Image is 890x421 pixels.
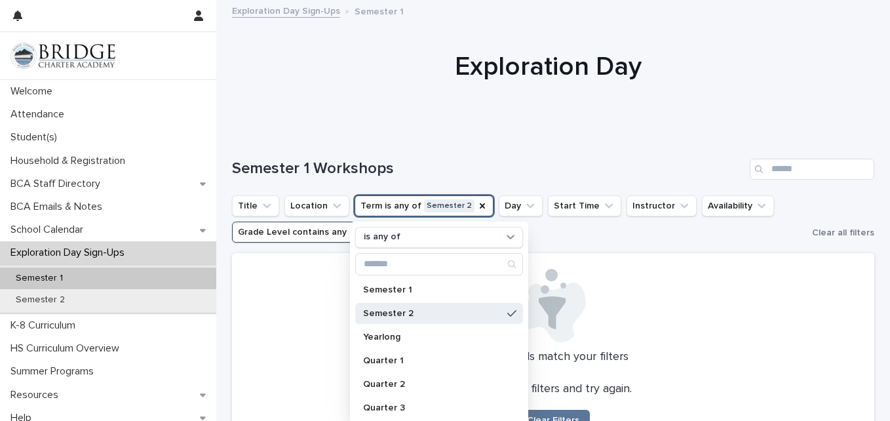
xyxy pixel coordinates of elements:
[807,223,874,243] button: Clear all filters
[5,365,104,378] p: Summer Programs
[284,195,349,216] button: Location
[248,350,859,365] p: No records match your filters
[5,108,75,121] p: Attendance
[5,178,111,190] p: BCA Staff Directory
[363,356,502,365] p: Quarter 1
[364,231,400,243] p: is any of
[5,131,68,144] p: Student(s)
[356,254,522,275] input: Search
[5,389,69,401] p: Resources
[363,403,502,412] p: Quarter 3
[702,195,774,216] button: Availability
[5,85,63,98] p: Welcome
[5,294,75,306] p: Semester 2
[548,195,621,216] button: Start Time
[355,195,493,216] button: Term
[499,195,543,216] button: Day
[474,382,632,397] p: Clear your filters and try again.
[232,195,279,216] button: Title
[5,224,94,236] p: School Calendar
[363,332,502,342] p: Yearlong
[232,3,340,18] a: Exploration Day Sign-Ups
[363,285,502,294] p: Semester 1
[232,159,745,178] h1: Semester 1 Workshops
[363,309,502,318] p: Semester 2
[355,3,404,18] p: Semester 1
[10,43,115,69] img: V1C1m3IdTEidaUdm9Hs0
[229,51,867,83] h1: Exploration Day
[5,201,113,213] p: BCA Emails & Notes
[5,342,130,355] p: HS Curriculum Overview
[5,247,135,259] p: Exploration Day Sign-Ups
[5,273,73,284] p: Semester 1
[232,222,416,243] button: Grade Level
[5,155,136,167] p: Household & Registration
[627,195,697,216] button: Instructor
[750,159,874,180] input: Search
[363,380,502,389] p: Quarter 2
[355,253,523,275] div: Search
[812,228,874,237] span: Clear all filters
[5,319,86,332] p: K-8 Curriculum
